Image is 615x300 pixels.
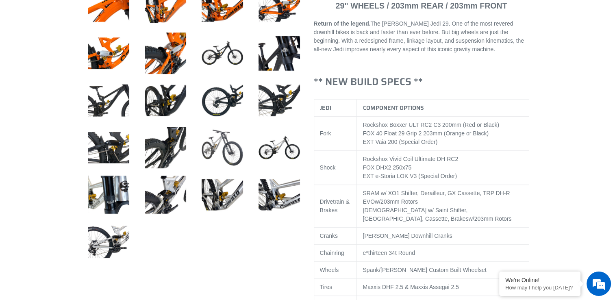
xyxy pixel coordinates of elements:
[314,116,357,150] td: Fork
[47,95,112,177] span: We're online!
[314,20,529,54] p: The [PERSON_NAME] Jedi 29. One of the most revered downhill bikes is back and faster than ever be...
[9,45,21,57] div: Navigation go back
[86,125,131,170] img: Load image into Gallery viewer, JEDI 29 - Complete Bike
[314,150,357,185] td: Shock
[86,220,131,264] img: Load image into Gallery viewer, JEDI 29 - Complete Bike
[143,172,188,217] img: Load image into Gallery viewer, JEDI 29 - Complete Bike
[257,31,302,76] img: Load image into Gallery viewer, JEDI 29 - Complete Bike
[336,1,507,10] strong: 29" WHEELS / 203mm REAR / 203mm FRONT
[363,164,411,171] span: FOX DHX2 250x75
[143,78,188,123] img: Load image into Gallery viewer, JEDI 29 - Complete Bike
[143,31,188,76] img: Load image into Gallery viewer, JEDI 29 - Complete Bike
[314,99,357,116] th: JEDI
[200,31,245,76] img: Load image into Gallery viewer, JEDI 29 - Complete Bike
[505,277,574,283] div: We're Online!
[86,78,131,123] img: Load image into Gallery viewer, JEDI 29 - Complete Bike
[143,125,188,170] img: Load image into Gallery viewer, JEDI 29 - Complete Bike
[363,173,457,179] span: EXT e-Storia LOK V3 (Special Order)
[133,4,153,24] div: Minimize live chat window
[363,267,486,273] span: Spank/[PERSON_NAME] Custom Built Wheelset
[314,261,357,278] td: Wheels
[357,278,529,296] td: Maxxis DHF 2.5 & Maxxis Assegai 2.5
[363,130,489,137] span: FOX 40 Float 29 Grip 2 203mm (Orange or Black)
[200,125,245,170] img: Load image into Gallery viewer, JEDI 29 - Complete Bike
[357,227,529,244] td: [PERSON_NAME] Downhill Cranks
[314,76,529,88] h3: ** NEW BUILD SPECS **
[4,207,155,236] textarea: Type your message and hit 'Enter'
[200,172,245,217] img: Load image into Gallery viewer, JEDI 29 - Complete Bike
[86,31,131,76] img: Load image into Gallery viewer, JEDI 29 - Complete Bike
[54,46,149,56] div: Chat with us now
[363,189,523,206] div: SRAM w/ XO1 Shifter, Derailleur, GX Cassette, w/203mm Rotors
[314,185,357,227] td: Drivetrain & Brakes
[357,99,529,116] th: COMPONENT OPTIONS
[314,278,357,296] td: Tires
[357,244,529,261] td: e*thirteen 34t Round
[314,244,357,261] td: Chainring
[505,285,574,291] p: How may I help you today?
[363,139,437,145] span: EXT Vaia 200 (Special Order)
[86,172,131,217] img: Load image into Gallery viewer, JEDI 29 - Complete Bike
[257,78,302,123] img: Load image into Gallery viewer, JEDI 29 - Complete Bike
[257,172,302,217] img: Load image into Gallery viewer, JEDI 29 - Complete Bike
[363,190,510,205] span: TRP DH-R EVO
[257,125,302,170] img: Load image into Gallery viewer, JEDI 29 - Complete Bike
[363,122,499,128] span: Rockshox Boxxer ULT RC2 C3 200mm (Red or Black)
[314,227,357,244] td: Cranks
[363,206,523,223] div: [DEMOGRAPHIC_DATA] w/ Saint Shifter, [GEOGRAPHIC_DATA], Cassette, Brakes w/203mm Rotors
[26,41,46,61] img: d_696896380_company_1647369064580_696896380
[200,78,245,123] img: Load image into Gallery viewer, JEDI 29 - Complete Bike
[363,156,458,162] span: Rockshox Vivid Coil Ultimate DH RC2
[314,20,371,27] strong: Return of the legend.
